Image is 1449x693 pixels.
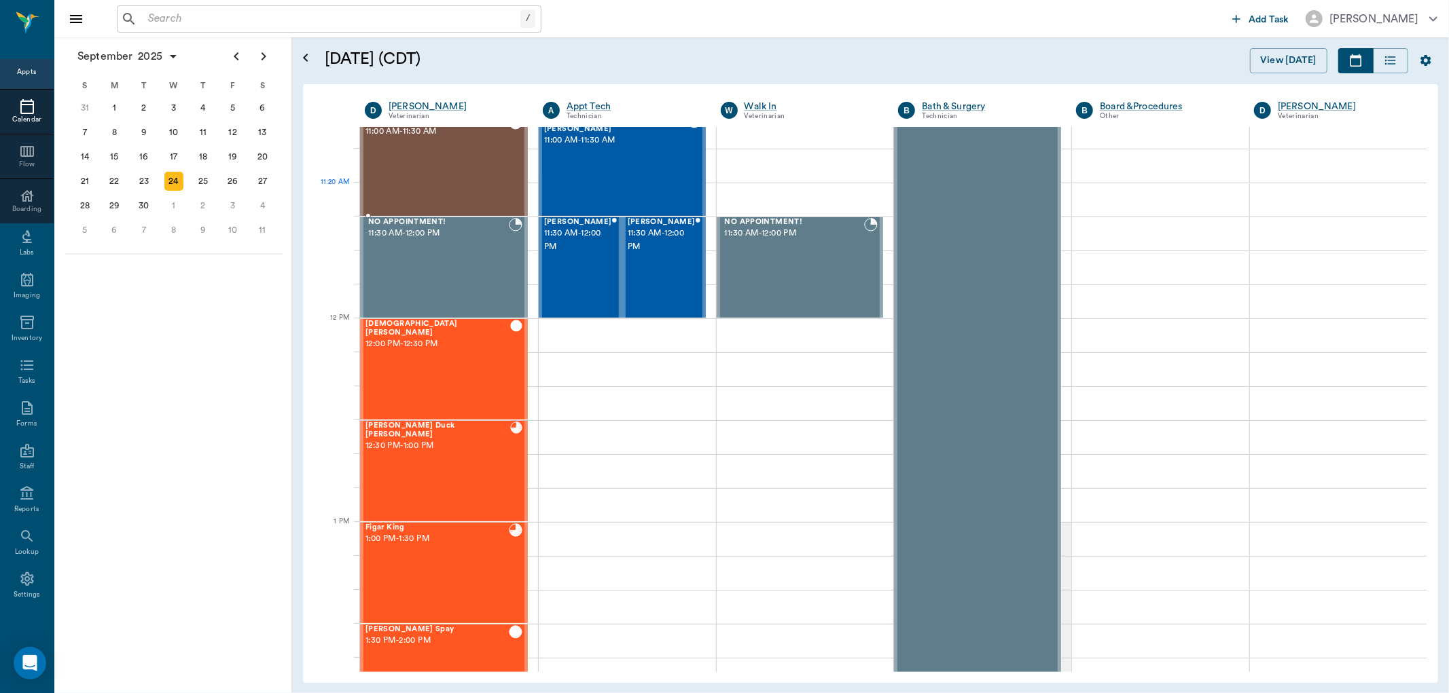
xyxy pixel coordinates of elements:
span: 2025 [135,47,165,66]
div: / [520,10,535,28]
div: Saturday, September 6, 2025 [253,98,272,117]
div: T [129,75,159,96]
div: D [1254,102,1271,119]
button: View [DATE] [1250,48,1327,73]
a: Bath & Surgery [922,100,1056,113]
div: Saturday, October 4, 2025 [253,196,272,215]
div: Friday, September 19, 2025 [223,147,243,166]
div: Saturday, September 27, 2025 [253,172,272,191]
div: Thursday, September 4, 2025 [194,98,213,117]
div: Friday, September 5, 2025 [223,98,243,117]
div: Tuesday, October 7, 2025 [135,221,154,240]
span: [DEMOGRAPHIC_DATA][PERSON_NAME] [365,320,510,337]
div: Monday, September 1, 2025 [105,98,124,117]
a: Walk In [745,100,878,113]
input: Search [143,10,520,29]
div: Reports [14,504,39,514]
div: Thursday, October 9, 2025 [194,221,213,240]
div: Sunday, September 7, 2025 [75,123,94,142]
div: W [159,75,189,96]
div: Tuesday, September 2, 2025 [135,98,154,117]
div: Labs [20,248,34,258]
div: Thursday, October 2, 2025 [194,196,213,215]
span: 11:00 AM - 11:30 AM [544,134,688,147]
div: T [188,75,218,96]
div: Lookup [15,547,39,557]
div: Sunday, October 5, 2025 [75,221,94,240]
div: CHECKED_OUT, 11:30 AM - 12:00 PM [622,217,706,318]
div: Inventory [12,333,42,343]
div: Forms [16,419,37,429]
div: Wednesday, September 17, 2025 [164,147,183,166]
div: Sunday, September 21, 2025 [75,172,94,191]
div: B [1076,102,1093,119]
div: Saturday, October 11, 2025 [253,221,272,240]
span: September [75,47,135,66]
button: Previous page [223,43,250,70]
div: Friday, September 26, 2025 [223,172,243,191]
a: [PERSON_NAME] [389,100,522,113]
div: [PERSON_NAME] [1329,11,1418,27]
a: Board &Procedures [1100,100,1234,113]
div: Monday, September 22, 2025 [105,172,124,191]
div: Tuesday, September 16, 2025 [135,147,154,166]
div: Thursday, September 18, 2025 [194,147,213,166]
span: 12:30 PM - 1:00 PM [365,439,510,453]
div: BOOKED, 11:30 AM - 12:00 PM [360,217,528,318]
button: Close drawer [62,5,90,33]
h5: [DATE] (CDT) [325,48,681,70]
span: [PERSON_NAME] [544,218,612,227]
span: [PERSON_NAME] [628,218,696,227]
div: Sunday, August 31, 2025 [75,98,94,117]
div: Technician [922,111,1056,122]
button: Add Task [1227,6,1295,31]
span: 11:30 AM - 12:00 PM [725,227,865,240]
div: CHECKED_OUT, 12:00 PM - 12:30 PM [360,318,528,420]
div: Monday, September 29, 2025 [105,196,124,215]
div: Tasks [18,376,35,386]
span: 12:00 PM - 12:30 PM [365,337,510,351]
div: BOOKED, 11:30 AM - 12:00 PM [717,217,884,318]
a: Appt Tech [567,100,700,113]
span: 11:30 AM - 12:00 PM [628,227,696,254]
div: 12 PM [314,311,349,345]
div: Monday, September 8, 2025 [105,123,124,142]
div: Wednesday, September 3, 2025 [164,98,183,117]
div: Saturday, September 13, 2025 [253,123,272,142]
div: Tuesday, September 23, 2025 [135,172,154,191]
div: CHECKED_OUT, 11:00 AM - 11:30 AM [539,115,706,217]
div: Tuesday, September 30, 2025 [135,196,154,215]
div: Today, Wednesday, September 24, 2025 [164,172,183,191]
a: [PERSON_NAME] [1278,100,1412,113]
span: 11:30 AM - 12:00 PM [544,227,612,254]
div: CHECKED_OUT, 11:30 AM - 12:00 PM [539,217,622,318]
div: D [365,102,382,119]
div: S [247,75,277,96]
div: Tuesday, September 9, 2025 [135,123,154,142]
div: CHECKED_OUT, 11:00 AM - 11:30 AM [360,115,528,217]
div: 1 PM [314,514,349,548]
span: 1:00 PM - 1:30 PM [365,532,509,546]
div: Appts [17,67,36,77]
span: [PERSON_NAME] Spay [365,625,509,634]
button: Next page [250,43,277,70]
div: W [721,102,738,119]
span: 1:30 PM - 2:00 PM [365,634,509,648]
div: B [898,102,915,119]
button: September2025 [71,43,185,70]
span: NO APPOINTMENT! [368,218,509,227]
span: 11:30 AM - 12:00 PM [368,227,509,240]
span: [PERSON_NAME] Duck [PERSON_NAME] [365,422,510,439]
div: Monday, September 15, 2025 [105,147,124,166]
div: Friday, October 10, 2025 [223,221,243,240]
div: S [70,75,100,96]
div: Wednesday, October 1, 2025 [164,196,183,215]
div: Friday, September 12, 2025 [223,123,243,142]
button: Open calendar [298,32,314,84]
div: Thursday, September 25, 2025 [194,172,213,191]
